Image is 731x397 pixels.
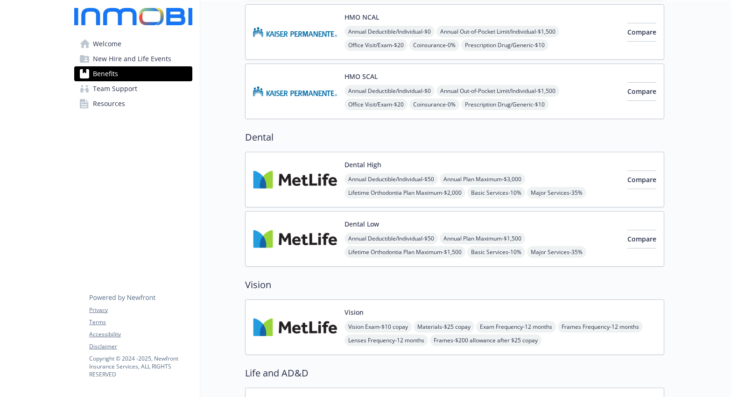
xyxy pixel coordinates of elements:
a: Disclaimer [89,342,192,351]
button: HMO NCAL [344,12,379,22]
h2: Dental [245,130,664,144]
span: New Hire and Life Events [93,51,171,66]
a: Benefits [74,66,192,81]
a: New Hire and Life Events [74,51,192,66]
button: HMO SCAL [344,71,378,81]
a: Welcome [74,36,192,51]
span: Office Visit/Exam - $20 [344,99,408,110]
span: Lifetime Orthodontia Plan Maximum - $2,000 [344,187,465,198]
span: Welcome [93,36,121,51]
span: Compare [627,28,656,36]
h2: Vision [245,278,664,292]
span: Annual Deductible/Individual - $0 [344,85,435,97]
span: Materials - $25 copay [414,321,474,333]
span: Annual Plan Maximum - $1,500 [440,233,525,244]
a: Privacy [89,306,192,314]
img: Kaiser Permanente Insurance Company carrier logo [253,12,337,52]
img: Metlife Inc carrier logo [253,219,337,259]
span: Exam Frequency - 12 months [476,321,556,333]
span: Compare [627,234,656,243]
span: Annual Deductible/Individual - $50 [344,173,438,185]
span: Frames Frequency - 12 months [558,321,643,333]
span: Major Services - 35% [527,246,586,258]
button: Compare [627,230,656,248]
span: Annual Plan Maximum - $3,000 [440,173,525,185]
span: Coinsurance - 0% [409,39,459,51]
img: Metlife Inc carrier logo [253,160,337,199]
span: Team Support [93,81,137,96]
span: Compare [627,87,656,96]
span: Annual Deductible/Individual - $0 [344,26,435,37]
h2: Life and AD&D [245,366,664,380]
span: Benefits [93,66,118,81]
button: Dental High [344,160,381,170]
img: Kaiser Permanente Insurance Company carrier logo [253,71,337,111]
span: Major Services - 35% [527,187,586,198]
a: Terms [89,318,192,326]
span: Coinsurance - 0% [409,99,459,110]
span: Annual Out-of-Pocket Limit/Individual - $1,500 [436,85,559,97]
img: Metlife Inc carrier logo [253,307,337,347]
button: Compare [627,23,656,42]
span: Prescription Drug/Generic - $10 [461,39,548,51]
span: Office Visit/Exam - $20 [344,39,408,51]
a: Team Support [74,81,192,96]
span: Annual Deductible/Individual - $50 [344,233,438,244]
button: Compare [627,170,656,189]
span: Annual Out-of-Pocket Limit/Individual - $1,500 [436,26,559,37]
span: Compare [627,175,656,184]
span: Lifetime Orthodontia Plan Maximum - $1,500 [344,246,465,258]
a: Resources [74,96,192,111]
span: Resources [93,96,125,111]
a: Accessibility [89,330,192,339]
p: Copyright © 2024 - 2025 , Newfront Insurance Services, ALL RIGHTS RESERVED [89,354,192,378]
span: Frames - $200 allowance after $25 copay [430,334,541,346]
span: Vision Exam - $10 copay [344,321,412,333]
button: Compare [627,82,656,101]
span: Basic Services - 10% [467,246,525,258]
span: Basic Services - 10% [467,187,525,198]
span: Prescription Drug/Generic - $10 [461,99,548,110]
button: Vision [344,307,364,317]
span: Lenses Frequency - 12 months [344,334,428,346]
button: Dental Low [344,219,379,229]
